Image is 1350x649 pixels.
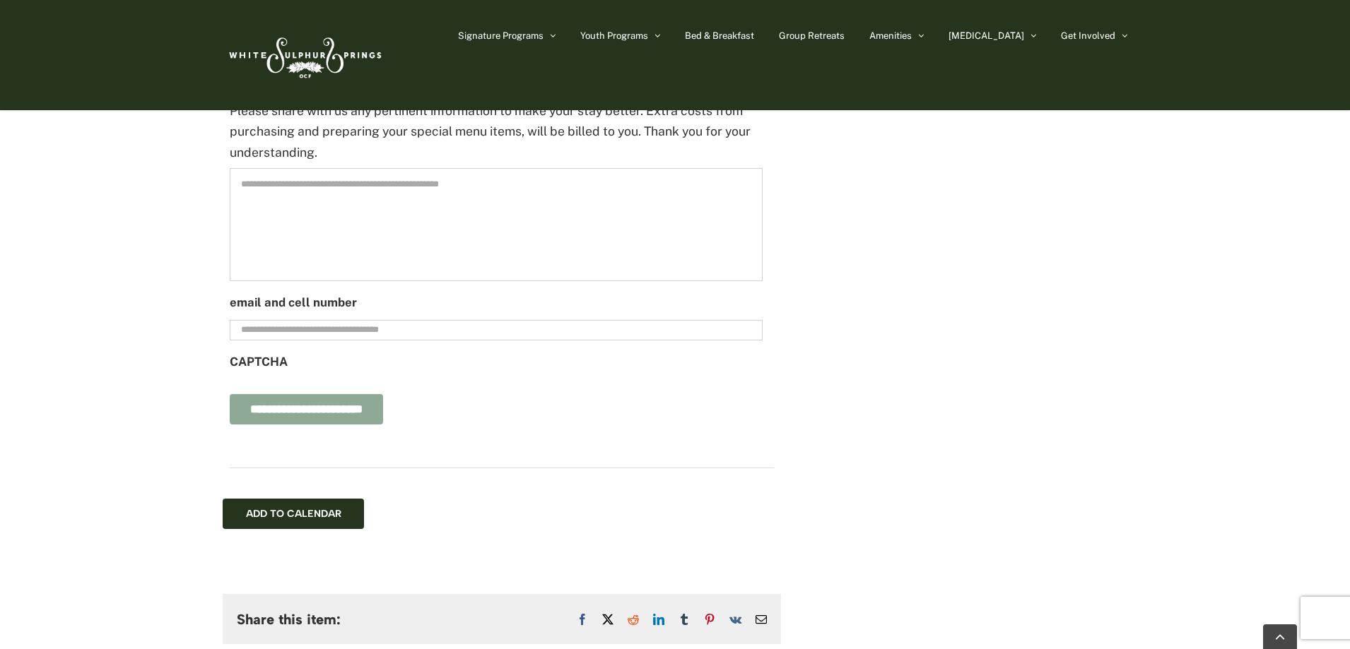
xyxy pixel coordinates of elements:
img: White Sulphur Springs Logo [223,22,385,88]
label: CAPTCHA [230,355,288,370]
label: email and cell number [230,295,357,311]
span: Group Retreats [779,31,845,40]
span: Signature Programs [458,31,544,40]
span: Bed & Breakfast [685,31,754,40]
h4: Share this item: [237,612,341,627]
div: Please share with us any pertinent information to make your stay better. Extra costs from purchas... [230,100,763,162]
span: [MEDICAL_DATA] [949,31,1024,40]
span: Get Involved [1061,31,1115,40]
span: Amenities [869,31,912,40]
button: View links to add events to your calendar [246,508,341,520]
span: Youth Programs [580,31,648,40]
